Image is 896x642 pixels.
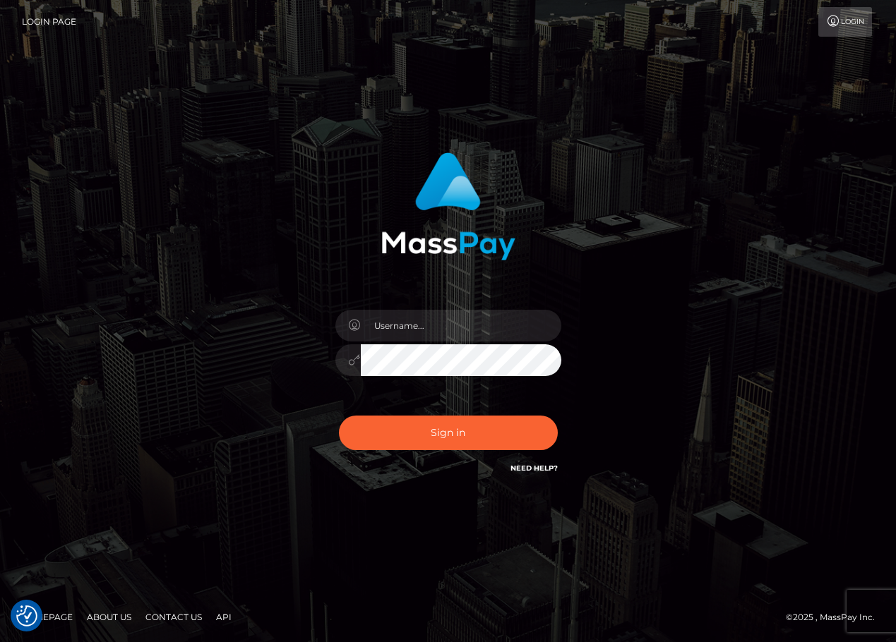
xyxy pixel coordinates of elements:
a: Need Help? [510,464,558,473]
div: © 2025 , MassPay Inc. [786,610,885,625]
input: Username... [361,310,561,341]
button: Consent Preferences [16,605,37,626]
a: About Us [81,606,137,628]
img: MassPay Login [381,152,515,260]
a: API [210,606,237,628]
a: Contact Us [140,606,208,628]
button: Sign in [339,416,558,450]
a: Homepage [16,606,78,628]
a: Login [818,7,872,37]
img: Revisit consent button [16,605,37,626]
a: Login Page [22,7,76,37]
